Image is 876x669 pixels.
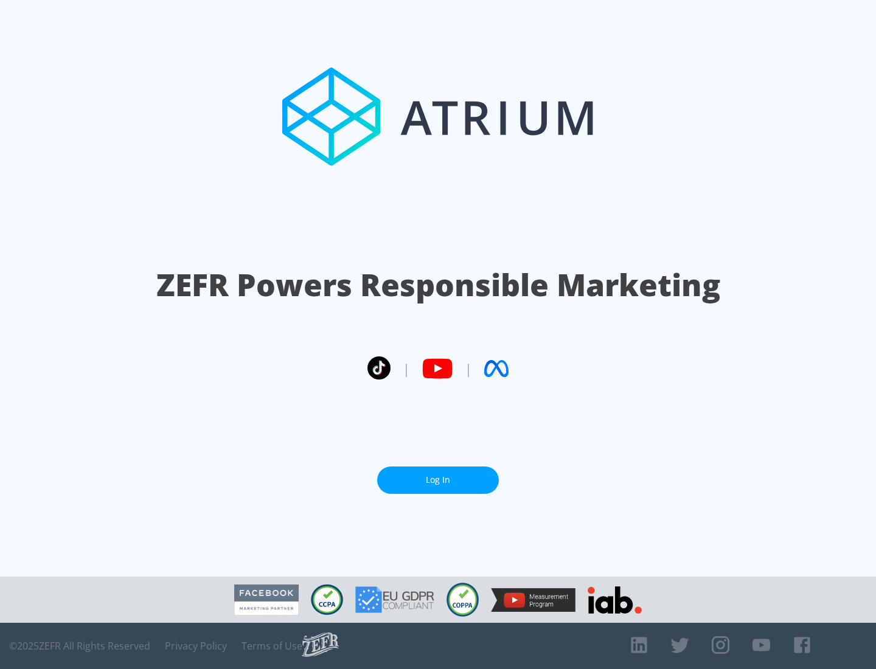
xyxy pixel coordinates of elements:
span: © 2025 ZEFR All Rights Reserved [9,640,150,652]
span: | [403,359,410,378]
a: Terms of Use [242,640,302,652]
a: Privacy Policy [165,640,227,652]
img: GDPR Compliant [355,586,434,613]
img: IAB [588,586,642,614]
img: YouTube Measurement Program [491,588,575,612]
img: CCPA Compliant [311,584,343,615]
span: | [465,359,472,378]
img: Facebook Marketing Partner [234,584,299,615]
a: Log In [377,466,499,494]
h1: ZEFR Powers Responsible Marketing [156,264,720,306]
img: COPPA Compliant [447,583,479,617]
